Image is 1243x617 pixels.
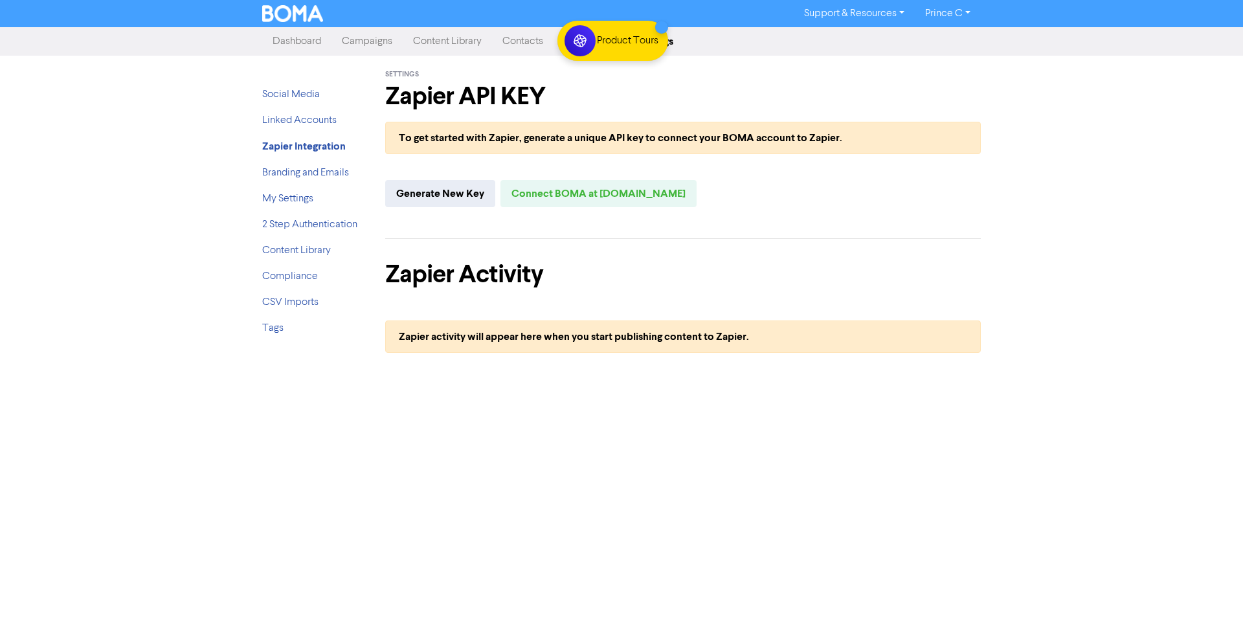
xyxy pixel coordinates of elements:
[331,28,403,54] a: Campaigns
[385,70,419,79] span: Settings
[492,28,554,54] a: Contacts
[262,28,331,54] a: Dashboard
[915,3,981,24] a: Prince C
[500,180,697,207] a: Connect BOMA at [DOMAIN_NAME]
[385,320,981,353] div: Zapier activity will appear here when you start publishing content to Zapier.
[262,271,318,282] a: Compliance
[1178,555,1243,617] iframe: Chat Widget
[262,115,337,126] a: Linked Accounts
[262,323,284,333] a: Tags
[385,180,495,207] button: Generate New Key
[262,142,346,152] a: Zapier Integration
[262,140,346,153] strong: Zapier Integration
[262,5,323,22] img: BOMA Logo
[385,122,981,154] div: To get started with Zapier, generate a unique API key to connect your BOMA account to Zapier.
[554,28,625,54] a: Lead Forms
[262,219,357,230] a: 2 Step Authentication
[403,28,492,54] a: Content Library
[385,260,981,289] h1: Zapier Activity
[262,194,313,204] a: My Settings
[262,245,331,256] a: Content Library
[794,3,915,24] a: Support & Resources
[262,297,319,308] a: CSV Imports
[262,89,320,100] a: Social Media
[262,168,349,178] a: Branding and Emails
[385,82,981,111] h1: Zapier API KEY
